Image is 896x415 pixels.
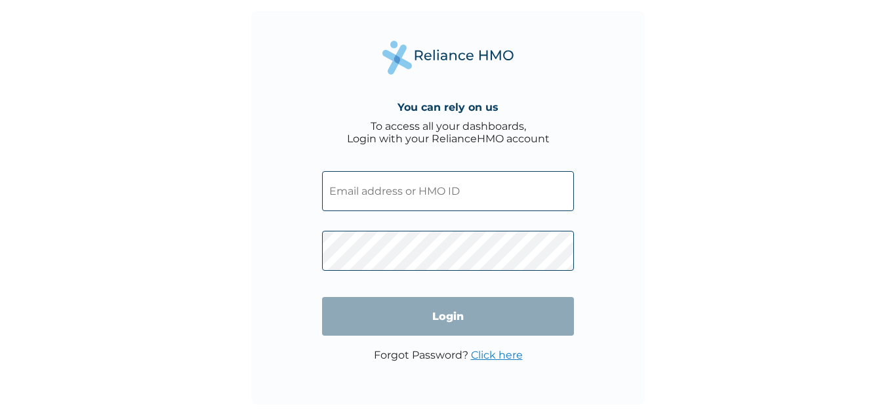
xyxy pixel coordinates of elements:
h4: You can rely on us [397,101,499,113]
a: Click here [471,349,523,361]
div: To access all your dashboards, Login with your RelianceHMO account [347,120,550,145]
input: Email address or HMO ID [322,171,574,211]
input: Login [322,297,574,336]
p: Forgot Password? [374,349,523,361]
img: Reliance Health's Logo [382,41,514,74]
